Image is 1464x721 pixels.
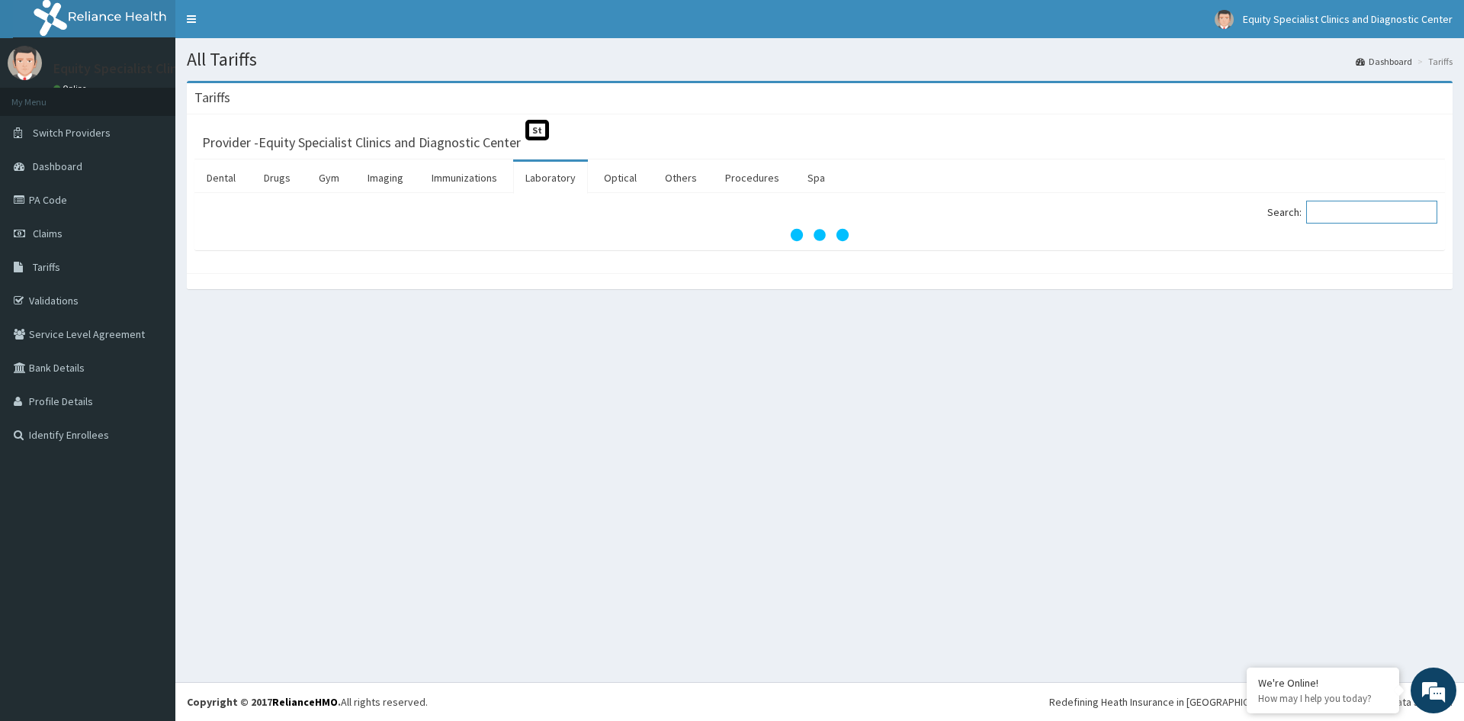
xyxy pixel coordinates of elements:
h3: Tariffs [194,91,230,105]
a: Optical [592,162,649,194]
a: Procedures [713,162,791,194]
p: How may I help you today? [1258,692,1388,705]
a: Laboratory [513,162,588,194]
h1: All Tariffs [187,50,1453,69]
span: Claims [33,227,63,240]
a: Immunizations [419,162,509,194]
a: RelianceHMO [272,695,338,709]
a: Dental [194,162,248,194]
span: Tariffs [33,260,60,274]
p: Equity Specialist Clinics and Diagnostic Center [53,62,329,76]
footer: All rights reserved. [175,682,1464,721]
div: Redefining Heath Insurance in [GEOGRAPHIC_DATA] using Telemedicine and Data Science! [1049,694,1453,710]
label: Search: [1267,201,1437,224]
img: User Image [8,46,42,80]
a: Online [53,83,90,94]
svg: audio-loading [789,204,850,266]
a: Spa [795,162,837,194]
li: Tariffs [1414,55,1453,68]
div: We're Online! [1258,676,1388,690]
strong: Copyright © 2017 . [187,695,341,709]
input: Search: [1306,201,1437,224]
a: Others [653,162,709,194]
span: Switch Providers [33,126,111,140]
span: Dashboard [33,159,82,173]
span: Equity Specialist Clinics and Diagnostic Center [1243,12,1453,26]
h3: Provider - Equity Specialist Clinics and Diagnostic Center [202,136,521,150]
a: Drugs [252,162,303,194]
a: Dashboard [1356,55,1412,68]
img: User Image [1215,10,1234,29]
a: Imaging [355,162,416,194]
a: Gym [307,162,352,194]
span: St [525,120,549,140]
